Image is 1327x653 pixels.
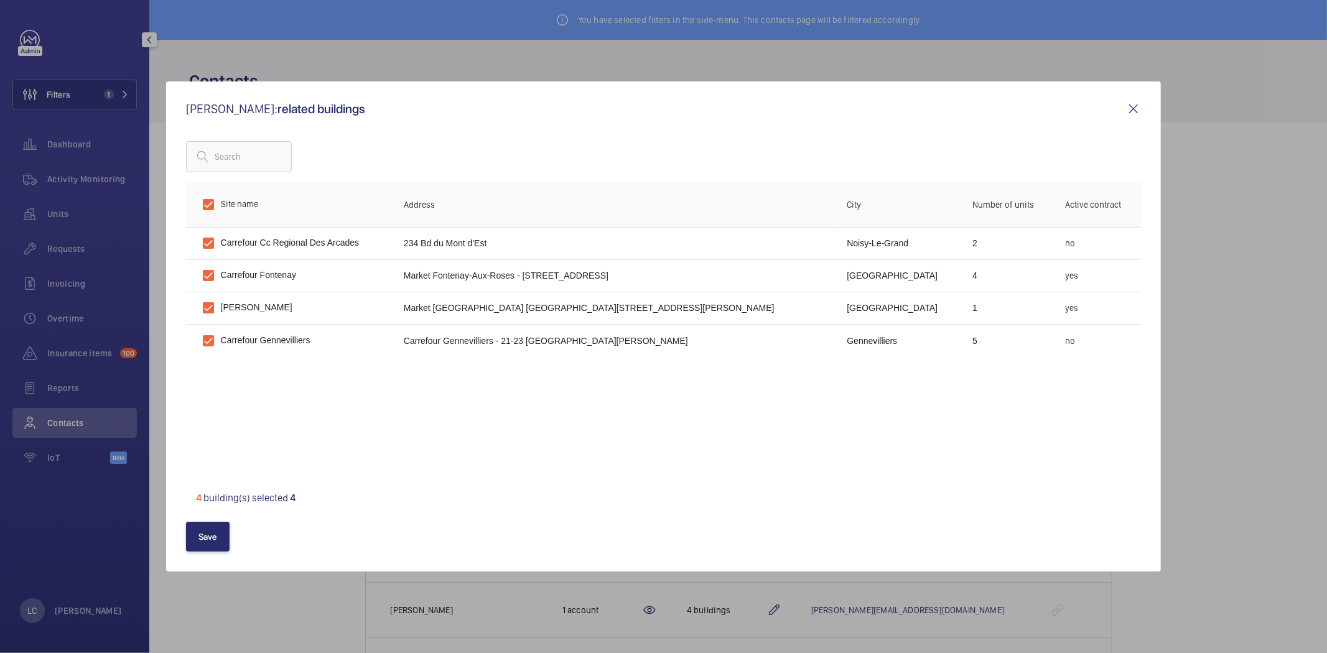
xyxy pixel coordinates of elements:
span: 4 [290,492,296,504]
td: gennevilliers [837,324,962,356]
td: Carrefour Gennevilliers - 21-23 [GEOGRAPHIC_DATA][PERSON_NAME] [394,324,837,356]
span: yes [1065,303,1078,313]
p: [PERSON_NAME]: [186,103,1127,115]
td: Market [GEOGRAPHIC_DATA] [GEOGRAPHIC_DATA][STREET_ADDRESS][PERSON_NAME] [394,292,837,324]
td: 4 [962,259,1055,292]
td: Market Fontenay-Aux-Roses - [STREET_ADDRESS] [394,259,837,292]
td: [GEOGRAPHIC_DATA] [837,292,962,324]
td: Carrefour Cc Regional Des Arcades [186,227,394,259]
td: 5 [962,324,1055,356]
td: Carrefour Gennevilliers [186,324,394,356]
td: 1 [962,292,1055,324]
td: 234 Bd du Mont d'Est [394,227,837,259]
span: City [847,200,861,210]
span: Site name [221,199,258,209]
span: yes [1065,271,1078,280]
td: [GEOGRAPHIC_DATA] [837,259,962,292]
span: 4 [196,492,202,504]
span: no [1065,336,1075,346]
td: Carrefour Fontenay [186,259,394,292]
td: noisy-le-grand [837,227,962,259]
button: Save [186,522,230,552]
td: [PERSON_NAME] [186,292,394,324]
span: related buildings [277,101,365,116]
span: no [1065,238,1075,248]
td: 2 [962,227,1055,259]
span: Number of units [972,200,1034,210]
span: Active contract [1065,200,1121,210]
span: Address [404,200,435,210]
input: Search [186,141,292,172]
span: building(s) selected [203,492,288,504]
